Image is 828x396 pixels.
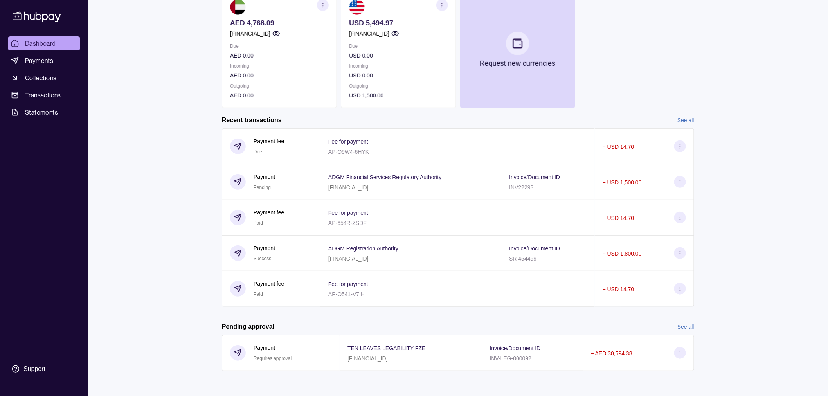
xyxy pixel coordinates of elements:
[490,345,541,351] p: Invoice/Document ID
[230,29,270,38] p: [FINANCIAL_ID]
[222,322,274,331] h2: Pending approval
[25,73,56,83] span: Collections
[603,250,642,257] p: − USD 1,800.00
[349,19,448,27] p: USD 5,494.97
[230,91,329,100] p: AED 0.00
[254,149,262,155] span: Due
[347,355,388,362] p: [FINANCIAL_ID]
[25,108,58,117] span: Statements
[254,356,292,361] span: Requires approval
[254,344,292,352] p: Payment
[230,71,329,80] p: AED 0.00
[25,39,56,48] span: Dashboard
[349,71,448,80] p: USD 0.00
[230,42,329,50] p: Due
[8,105,80,119] a: Statements
[328,281,368,287] p: Fee for payment
[254,173,275,181] p: Payment
[603,179,642,185] p: − USD 1,500.00
[8,54,80,68] a: Payments
[347,345,425,351] p: TEN LEAVES LEGABILITY FZE
[25,90,61,100] span: Transactions
[328,291,365,297] p: AP-O541-V7IH
[328,256,369,262] p: [FINANCIAL_ID]
[254,208,284,217] p: Payment fee
[230,19,329,27] p: AED 4,768.09
[8,71,80,85] a: Collections
[349,51,448,60] p: USD 0.00
[8,36,80,50] a: Dashboard
[349,82,448,90] p: Outgoing
[254,220,263,226] span: Paid
[603,215,634,221] p: − USD 14.70
[328,245,398,252] p: ADGM Registration Authority
[254,279,284,288] p: Payment fee
[509,184,533,191] p: INV22293
[349,62,448,70] p: Incoming
[254,256,271,261] span: Success
[328,139,368,145] p: Fee for payment
[349,91,448,100] p: USD 1,500.00
[254,244,275,252] p: Payment
[509,256,536,262] p: SR 454499
[328,210,368,216] p: Fee for payment
[349,42,448,50] p: Due
[603,144,634,150] p: − USD 14.70
[509,245,560,252] p: Invoice/Document ID
[509,174,560,180] p: Invoice/Document ID
[8,361,80,377] a: Support
[254,292,263,297] span: Paid
[230,62,329,70] p: Incoming
[328,149,369,155] p: AP-O9W4-6HYK
[480,59,555,68] p: Request new currencies
[230,51,329,60] p: AED 0.00
[591,350,632,356] p: − AED 30,594.38
[328,174,441,180] p: ADGM Financial Services Regulatory Authority
[328,220,367,226] p: AP-654R-ZSDF
[254,137,284,146] p: Payment fee
[230,82,329,90] p: Outgoing
[677,322,694,331] a: See all
[328,184,369,191] p: [FINANCIAL_ID]
[677,116,694,124] a: See all
[23,365,45,373] div: Support
[25,56,53,65] span: Payments
[603,286,634,292] p: − USD 14.70
[490,355,532,362] p: INV-LEG-000092
[349,29,389,38] p: [FINANCIAL_ID]
[8,88,80,102] a: Transactions
[254,185,271,190] span: Pending
[222,116,282,124] h2: Recent transactions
